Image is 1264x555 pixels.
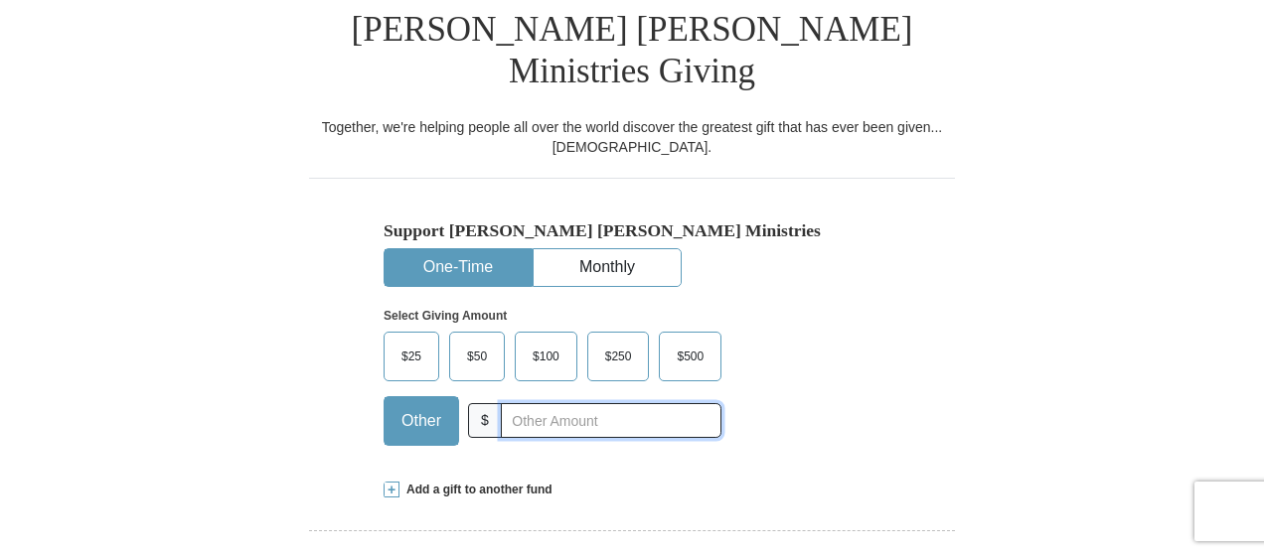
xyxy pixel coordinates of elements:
input: Other Amount [501,403,721,438]
span: $ [468,403,502,438]
button: One-Time [385,249,532,286]
span: $500 [667,342,713,371]
span: $50 [457,342,497,371]
h5: Support [PERSON_NAME] [PERSON_NAME] Ministries [384,220,880,241]
span: $100 [523,342,569,371]
strong: Select Giving Amount [384,309,507,323]
span: $25 [392,342,431,371]
div: Together, we're helping people all over the world discover the greatest gift that has ever been g... [309,117,955,157]
span: Other [392,406,451,436]
span: $250 [595,342,642,371]
button: Monthly [534,249,681,286]
span: Add a gift to another fund [399,482,553,498]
